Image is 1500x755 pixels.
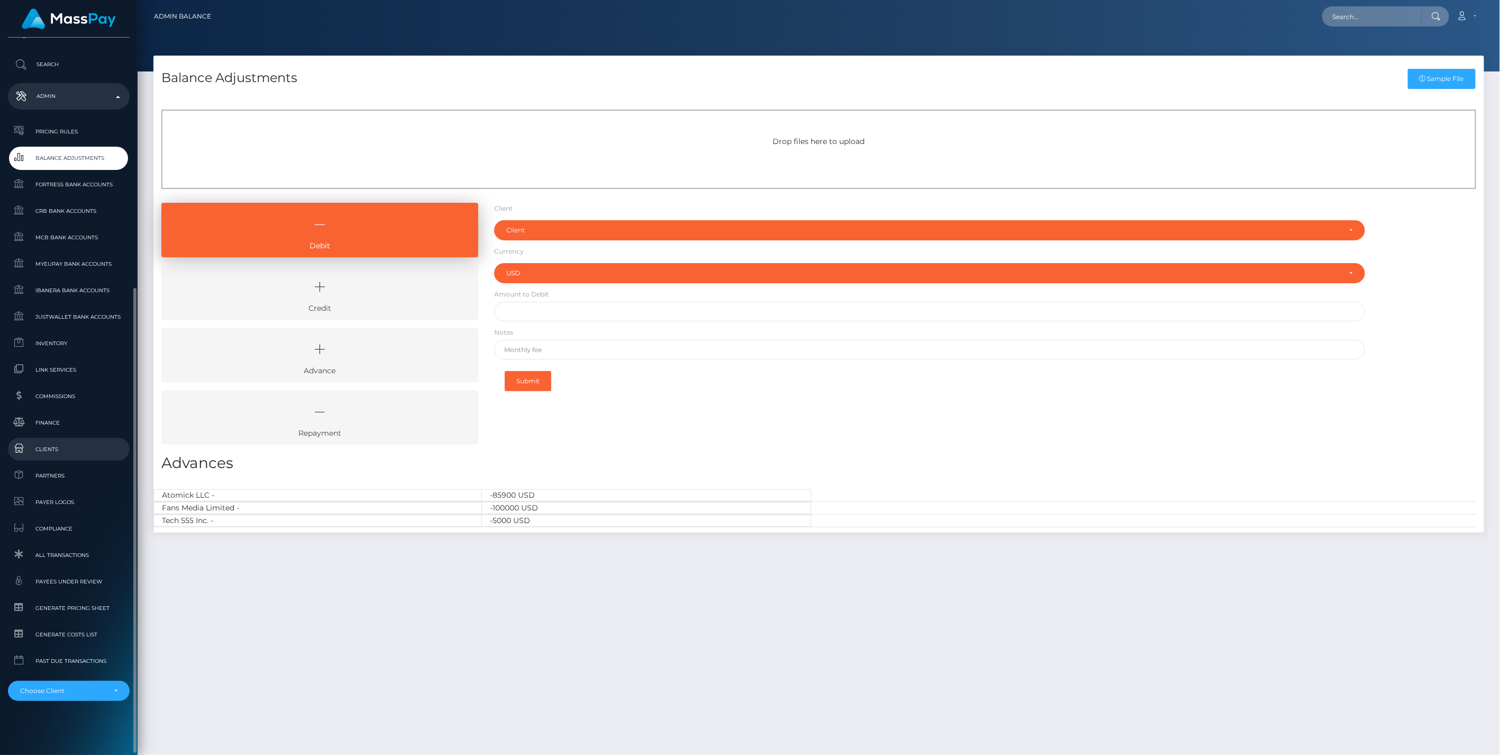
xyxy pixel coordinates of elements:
span: Link Services [12,364,125,376]
span: Clients [12,443,125,455]
button: Submit [505,371,551,391]
span: MyEUPay Bank Accounts [12,258,125,270]
a: Debit [161,203,478,257]
a: JustWallet Bank Accounts [8,305,130,328]
a: Clients [8,438,130,461]
a: MCB Bank Accounts [8,226,130,249]
a: Payees under Review [8,570,130,593]
label: Notes [494,328,513,337]
a: Admin Balance [154,5,211,28]
span: Commissions [12,390,125,402]
a: Compliance [8,517,130,540]
a: Generate Pricing Sheet [8,597,130,619]
a: Inventory [8,332,130,355]
h3: Advances [161,453,1476,473]
a: Finance [8,411,130,434]
span: Payer Logos [12,496,125,508]
h4: Balance Adjustments [161,69,297,87]
div: -85900 USD [482,489,811,501]
a: Commissions [8,385,130,408]
span: Compliance [12,523,125,535]
span: Inventory [12,337,125,349]
input: Search... [1322,6,1422,26]
a: Ibanera Bank Accounts [8,279,130,302]
a: MyEUPay Bank Accounts [8,253,130,275]
a: Repayment [161,390,478,445]
div: Client [506,226,1341,235]
a: All Transactions [8,544,130,567]
div: Tech 555 Inc. - [153,515,482,527]
button: Choose Client [8,681,130,701]
span: Partners [12,470,125,482]
span: Generate Costs List [12,628,125,641]
span: Balance Adjustments [12,152,125,164]
div: Choose Client [20,687,105,695]
span: Drop files here to upload [773,137,865,146]
a: Advance [161,328,478,382]
span: Payees under Review [12,576,125,588]
a: Fortress Bank Accounts [8,173,130,196]
span: Pricing Rules [12,125,125,138]
span: Past Due Transactions [12,655,125,667]
label: Client [494,204,513,213]
span: Ibanera Bank Accounts [12,284,125,296]
p: Search [12,57,125,73]
span: Finance [12,417,125,429]
a: Search [8,51,130,78]
a: Link Services [8,358,130,381]
a: Partners [8,464,130,487]
a: Balance Adjustments [8,147,130,169]
a: Credit [161,265,478,320]
span: Fortress Bank Accounts [12,178,125,191]
span: JustWallet Bank Accounts [12,311,125,323]
a: Pricing Rules [8,120,130,143]
button: Client [494,220,1366,240]
div: -100000 USD [482,502,811,514]
a: Payer Logos [8,491,130,514]
img: MassPay Logo [22,8,116,29]
div: Atomick LLC - [153,489,482,501]
div: USD [506,269,1341,277]
a: Admin [8,83,130,110]
div: -5000 USD [482,515,811,527]
a: Past Due Transactions [8,650,130,672]
div: Fans Media Limited - [153,502,482,514]
a: CRB Bank Accounts [8,200,130,222]
label: Currency [494,247,524,256]
input: Monthly fee [494,340,1366,359]
a: Generate Costs List [8,623,130,646]
span: All Transactions [12,549,125,561]
button: USD [494,263,1366,283]
p: Admin [12,88,125,104]
a: Sample File [1408,69,1476,89]
span: MCB Bank Accounts [12,231,125,244]
span: Generate Pricing Sheet [12,602,125,614]
span: CRB Bank Accounts [12,205,125,217]
label: Amount to Debit [494,290,549,299]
